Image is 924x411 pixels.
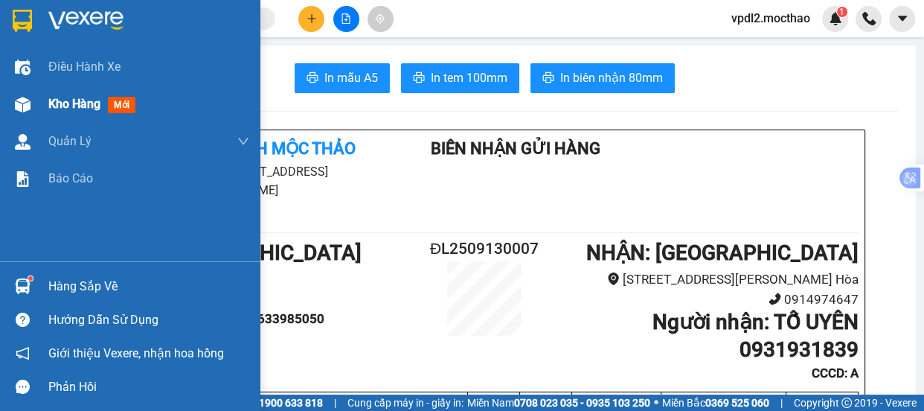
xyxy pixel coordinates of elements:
button: printerIn tem 100mm [401,63,519,93]
span: aim [375,13,385,24]
span: copyright [841,398,852,408]
img: icon-new-feature [829,12,842,25]
span: question-circle [16,313,30,327]
div: Hàng sắp về [48,275,249,298]
b: Biên Nhận Gửi Hàng [431,139,600,158]
span: environment [607,273,620,285]
button: printerIn biên nhận 80mm [530,63,675,93]
span: In biên nhận 80mm [560,68,663,87]
span: phone [769,293,781,305]
img: phone-icon [862,12,876,25]
button: caret-down [889,6,915,32]
img: warehouse-icon [15,60,31,75]
span: message [16,380,30,394]
button: file-add [333,6,359,32]
img: warehouse-icon [15,97,31,112]
strong: 0369 525 060 [705,397,769,409]
div: Hướng dẫn sử dụng [48,309,249,331]
span: | [334,395,336,411]
span: caret-down [896,12,909,25]
li: [STREET_ADDRESS] [110,270,422,290]
button: plus [298,6,324,32]
span: Quản Lý [48,132,92,150]
span: Miền Bắc [662,395,769,411]
span: ⚪️ [654,400,658,406]
b: NHẬN : [GEOGRAPHIC_DATA] [586,240,859,265]
span: Cung cấp máy in - giấy in: [347,395,463,411]
sup: 1 [837,7,847,17]
li: 0917 607 037 [110,290,422,310]
button: aim [368,6,394,32]
span: mới [108,97,135,113]
span: Miền Nam [467,395,650,411]
span: printer [542,71,554,86]
sup: 1 [28,276,33,281]
span: printer [413,71,425,86]
span: Kho hàng [48,97,100,111]
span: In tem 100mm [431,68,507,87]
span: file-add [341,13,351,24]
span: plus [307,13,317,24]
img: solution-icon [15,171,31,187]
button: printerIn mẫu A5 [295,63,390,93]
img: warehouse-icon [15,134,31,150]
b: CCCD : A [812,366,859,380]
strong: 1900 633 818 [259,397,323,409]
span: vpdl2.mocthao [719,9,822,28]
span: In mẫu A5 [324,68,378,87]
div: Phản hồi [48,376,249,398]
span: notification [16,346,30,360]
li: [STREET_ADDRESS][PERSON_NAME] Hòa [547,270,859,290]
span: | [780,395,783,411]
b: Xe khách Mộc Thảo [189,139,356,158]
span: Báo cáo [48,169,93,188]
strong: 0708 023 035 - 0935 103 250 [514,397,650,409]
li: 0914974647 [547,290,859,310]
img: logo-vxr [13,10,32,32]
span: printer [307,71,318,86]
img: warehouse-icon [15,278,31,294]
span: Điều hành xe [48,57,121,76]
span: down [237,136,249,147]
h2: ĐL2509130007 [422,237,547,261]
b: Người nhận : TỐ UYÊN 0931931839 [652,310,859,361]
span: 1 [839,7,844,17]
span: Giới thiệu Vexere, nhận hoa hồng [48,344,224,363]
